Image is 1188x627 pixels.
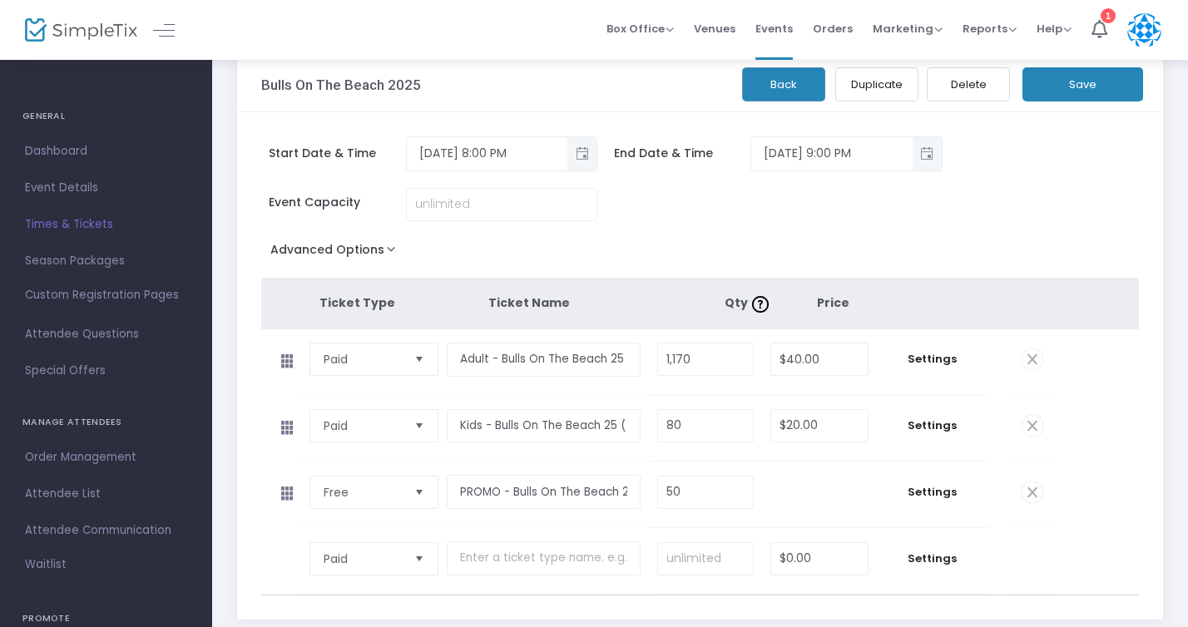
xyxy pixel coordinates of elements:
[927,67,1010,101] button: Delete
[885,550,980,567] span: Settings
[25,141,187,162] span: Dashboard
[447,409,640,443] input: Enter a ticket type name. e.g. General Admission
[751,140,912,167] input: Select date & time
[25,360,187,382] span: Special Offers
[22,100,190,133] h4: GENERAL
[658,543,754,575] input: unlimited
[813,7,853,50] span: Orders
[1022,67,1143,101] button: Save
[408,343,431,375] button: Select
[407,189,596,220] input: unlimited
[447,475,640,509] input: Enter a ticket type name. e.g. General Admission
[885,417,980,434] span: Settings
[261,77,421,93] h3: Bulls On The Beach 2025
[614,145,751,162] span: End Date & Time
[1037,21,1072,37] span: Help
[885,351,980,368] span: Settings
[755,7,793,50] span: Events
[447,541,640,575] input: Enter a ticket type name. e.g. General Admission
[694,7,735,50] span: Venues
[835,67,918,101] button: Duplicate
[324,417,402,434] span: Paid
[324,351,402,368] span: Paid
[725,294,773,311] span: Qty
[25,323,187,345] span: Attendee Questions
[771,343,867,375] input: Price
[25,520,187,541] span: Attendee Communication
[408,543,431,575] button: Select
[261,238,412,268] button: Advanced Options
[873,21,943,37] span: Marketing
[408,410,431,442] button: Select
[269,145,406,162] span: Start Date & Time
[22,406,190,439] h4: MANAGE ATTENDEES
[817,294,849,311] span: Price
[319,294,395,311] span: Ticket Type
[25,177,187,199] span: Event Details
[25,483,187,505] span: Attendee List
[771,543,867,575] input: Price
[606,21,674,37] span: Box Office
[1101,8,1116,23] div: 1
[742,67,825,101] button: Back
[324,484,402,501] span: Free
[447,343,640,377] input: Enter a ticket type name. e.g. General Admission
[885,484,980,501] span: Settings
[25,287,179,304] span: Custom Registration Pages
[25,250,187,272] span: Season Packages
[25,556,67,573] span: Waitlist
[963,21,1017,37] span: Reports
[269,194,406,211] span: Event Capacity
[913,137,942,170] button: Toggle popup
[324,550,402,567] span: Paid
[488,294,570,311] span: Ticket Name
[25,447,187,468] span: Order Management
[25,214,187,235] span: Times & Tickets
[752,296,769,313] img: question-mark
[771,410,867,442] input: Price
[407,140,567,167] input: Select date & time
[408,476,431,508] button: Select
[567,137,596,170] button: Toggle popup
